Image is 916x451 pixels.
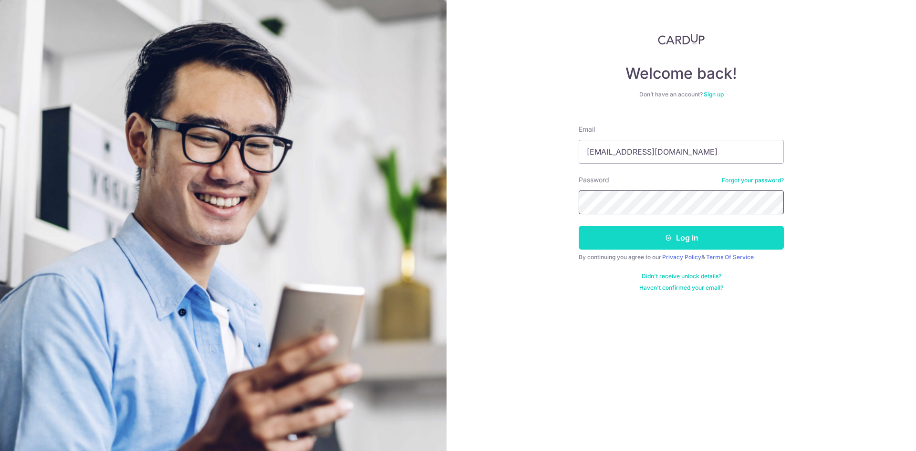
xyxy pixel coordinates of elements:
a: Haven't confirmed your email? [639,284,723,292]
div: By continuing you agree to our & [579,253,784,261]
a: Terms Of Service [706,253,754,261]
h4: Welcome back! [579,64,784,83]
a: Forgot your password? [722,177,784,184]
label: Password [579,175,609,185]
div: Don’t have an account? [579,91,784,98]
label: Email [579,125,595,134]
a: Privacy Policy [662,253,701,261]
a: Sign up [704,91,724,98]
img: CardUp Logo [658,33,705,45]
a: Didn't receive unlock details? [642,273,721,280]
button: Log in [579,226,784,250]
input: Enter your Email [579,140,784,164]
